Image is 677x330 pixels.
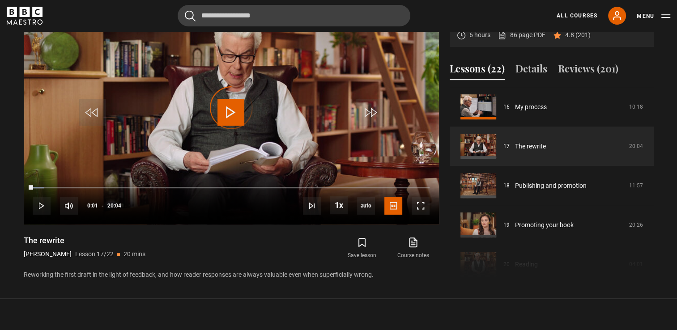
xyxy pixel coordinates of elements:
a: All Courses [557,12,597,20]
div: Progress Bar [33,187,429,189]
a: Promoting your book [515,220,574,230]
p: 4.8 (201) [565,30,591,40]
a: 86 page PDF [498,30,545,40]
input: Search [178,5,410,26]
button: Next Lesson [303,197,321,215]
a: The rewrite [515,142,546,151]
button: Submit the search query [185,10,196,21]
span: - [102,203,104,209]
div: Current quality: 720p [357,197,375,215]
button: Save lesson [336,235,387,261]
button: Fullscreen [412,197,430,215]
button: Toggle navigation [637,12,670,21]
a: Course notes [387,235,439,261]
svg: BBC Maestro [7,7,43,25]
span: 0:01 [87,198,98,214]
button: Details [515,61,547,80]
span: auto [357,197,375,215]
button: Playback Rate [330,196,348,214]
button: Lessons (22) [450,61,505,80]
p: 20 mins [123,250,145,259]
p: [PERSON_NAME] [24,250,72,259]
a: My process [515,102,547,112]
button: Mute [60,197,78,215]
h1: The rewrite [24,235,145,246]
button: Captions [384,197,402,215]
span: 20:04 [107,198,121,214]
button: Reviews (201) [558,61,618,80]
a: Publishing and promotion [515,181,587,190]
button: Play [33,197,51,215]
p: 6 hours [469,30,490,40]
p: Lesson 17/22 [75,250,114,259]
p: Reworking the first draft in the light of feedback, and how reader responses are always valuable ... [24,270,439,279]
